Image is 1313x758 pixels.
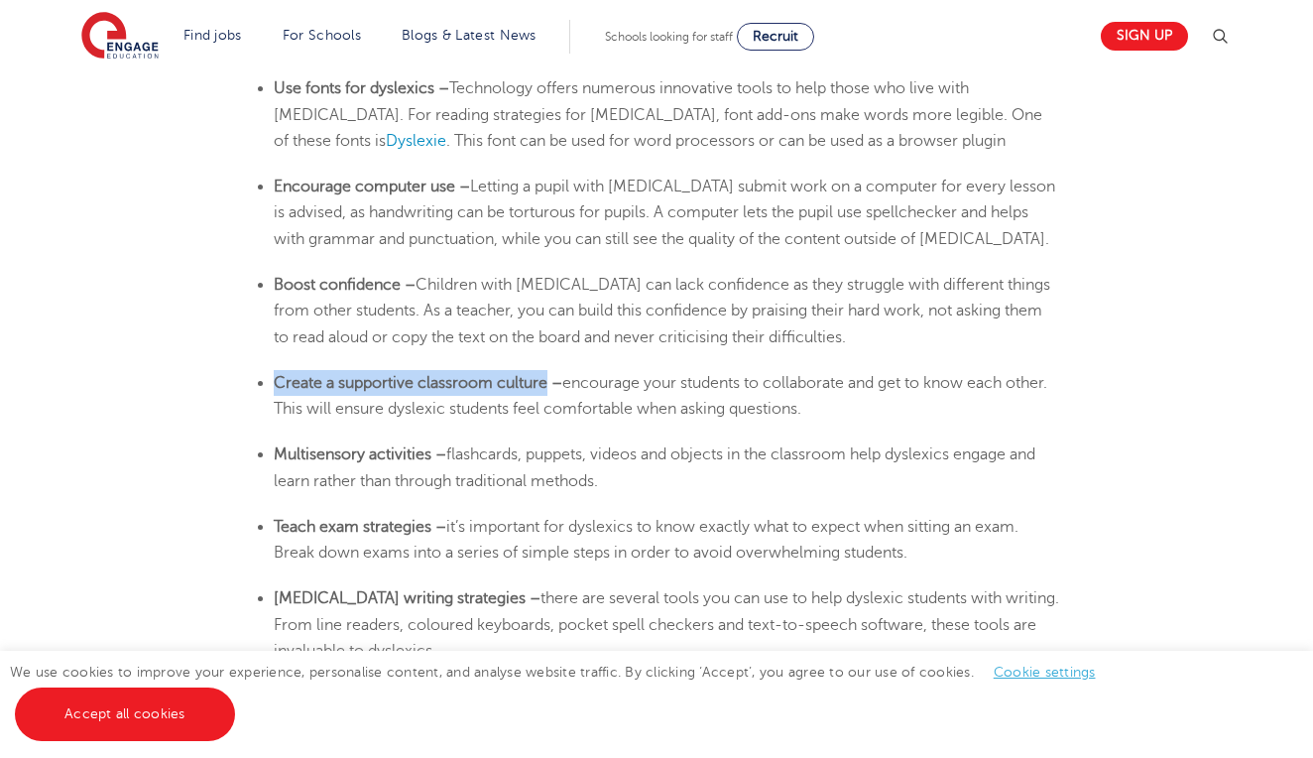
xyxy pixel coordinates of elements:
[994,665,1096,680] a: Cookie settings
[402,28,537,43] a: Blogs & Latest News
[274,79,1042,150] span: Technology offers numerous innovative tools to help those who live with [MEDICAL_DATA]. For readi...
[274,374,1047,418] span: encourage your students to collaborate and get to know each other. This will ensure dyslexic stud...
[274,276,416,294] b: Boost confidence –
[274,518,1018,562] span: it’s important for dyslexics to know exactly what to expect when sitting an exam. Break down exam...
[274,178,455,195] b: Encourage computer use
[753,29,798,44] span: Recruit
[274,79,449,97] b: Use fonts for dyslexics –
[183,28,242,43] a: Find jobs
[386,132,446,150] a: Dyslexie
[10,665,1116,721] span: We use cookies to improve your experience, personalise content, and analyse website traffic. By c...
[274,276,1050,346] span: Children with [MEDICAL_DATA] can lack confidence as they struggle with different things from othe...
[274,374,562,392] b: Create a supportive classroom culture –
[274,589,1059,660] span: there are several tools you can use to help dyslexic students with writing. From line readers, co...
[283,28,361,43] a: For Schools
[274,589,540,607] b: [MEDICAL_DATA] writing strategies –
[81,12,159,62] img: Engage Education
[1101,22,1188,51] a: Sign up
[737,23,814,51] a: Recruit
[274,518,446,536] b: Teach exam strategies –
[446,132,1006,150] span: . This font can be used for word processors or can be used as a browser plugin
[274,178,1055,248] span: Letting a pupil with [MEDICAL_DATA] submit work on a computer for every lesson is advised, as han...
[274,445,1035,489] span: flashcards, puppets, videos and objects in the classroom help dyslexics engage and learn rather t...
[605,30,733,44] span: Schools looking for staff
[15,688,235,741] a: Accept all cookies
[459,178,470,195] b: –
[274,445,446,463] b: Multisensory activities –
